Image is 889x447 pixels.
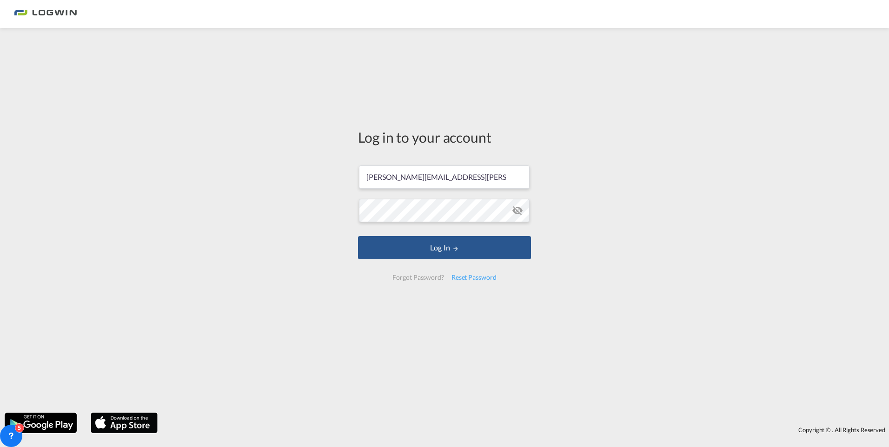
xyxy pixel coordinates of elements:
img: apple.png [90,412,159,434]
div: Forgot Password? [389,269,447,286]
div: Log in to your account [358,127,531,147]
button: LOGIN [358,236,531,259]
img: google.png [4,412,78,434]
div: Reset Password [448,269,500,286]
md-icon: icon-eye-off [512,205,523,216]
div: Copyright © . All Rights Reserved [162,422,889,438]
input: Enter email/phone number [359,165,530,189]
img: 2761ae10d95411efa20a1f5e0282d2d7.png [14,4,77,25]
